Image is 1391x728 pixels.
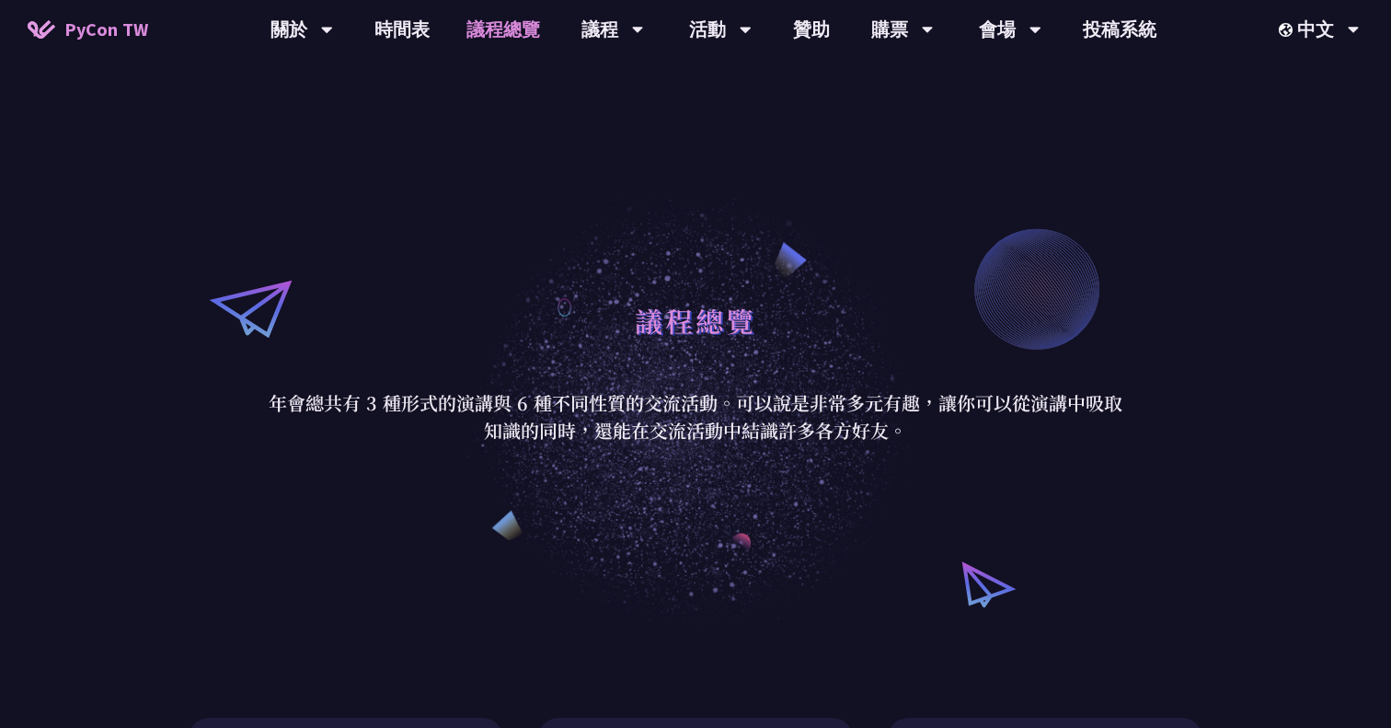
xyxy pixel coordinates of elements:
a: PyCon TW [9,6,167,52]
span: PyCon TW [64,16,148,43]
img: Home icon of PyCon TW 2025 [28,20,55,39]
img: Locale Icon [1279,23,1297,37]
p: 年會總共有 3 種形式的演講與 6 種不同性質的交流活動。可以說是非常多元有趣，讓你可以從演講中吸取知識的同時，還能在交流活動中結識許多各方好友。 [268,389,1123,445]
h1: 議程總覽 [635,293,756,348]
